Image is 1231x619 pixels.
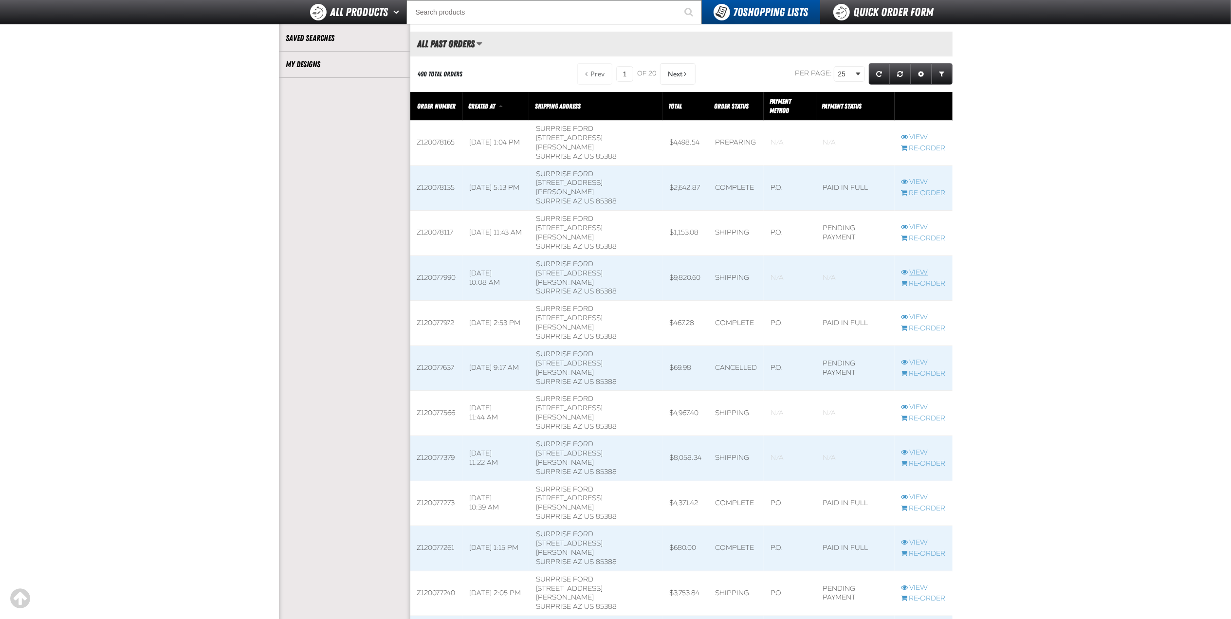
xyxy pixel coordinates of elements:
[469,102,497,110] a: Created At
[662,255,708,301] td: $9,820.60
[463,255,530,301] td: [DATE] 10:08 AM
[662,301,708,346] td: $467.28
[536,485,593,493] span: Surprise Ford
[816,211,895,256] td: Pending payment
[410,526,463,571] td: Z120077261
[410,165,463,211] td: Z120078135
[536,197,571,205] span: SURPRISE
[536,494,603,511] span: [STREET_ADDRESS][PERSON_NAME]
[714,102,749,110] span: Order Status
[463,211,530,256] td: [DATE] 11:43 AM
[816,481,895,526] td: Paid in full
[536,125,593,133] span: Surprise Ford
[536,422,571,431] span: SURPRISE
[536,602,571,611] span: SURPRISE
[816,301,895,346] td: Paid in full
[573,378,582,386] span: AZ
[596,468,617,476] bdo: 85388
[637,70,656,78] span: of 20
[536,584,603,602] span: [STREET_ADDRESS][PERSON_NAME]
[596,332,617,341] bdo: 85388
[596,287,617,295] bdo: 85388
[795,70,832,78] span: Per page:
[410,436,463,481] td: Z120077379
[596,197,617,205] bdo: 85388
[764,255,816,301] td: Blank
[822,102,862,110] span: Payment Status
[901,234,946,243] a: Re-Order Z120078117 order
[463,121,530,166] td: [DATE] 1:04 PM
[869,63,890,85] a: Refresh grid action
[536,215,593,223] span: Surprise Ford
[901,358,946,367] a: View Z120077637 order
[901,223,946,232] a: View Z120078117 order
[536,260,593,268] span: Surprise Ford
[596,378,617,386] bdo: 85388
[410,211,463,256] td: Z120078117
[463,571,530,616] td: [DATE] 2:05 PM
[536,350,593,358] span: Surprise Ford
[536,269,603,287] span: [STREET_ADDRESS][PERSON_NAME]
[708,436,764,481] td: Shipping
[901,189,946,198] a: Re-Order Z120078135 order
[584,287,594,295] span: US
[838,69,854,79] span: 25
[584,558,594,566] span: US
[816,391,895,436] td: Blank
[536,224,603,241] span: [STREET_ADDRESS][PERSON_NAME]
[573,197,582,205] span: AZ
[10,588,31,609] div: Scroll to the top
[536,332,571,341] span: SURPRISE
[662,436,708,481] td: $8,058.34
[463,165,530,211] td: [DATE] 5:13 PM
[573,242,582,251] span: AZ
[901,493,946,502] a: View Z120077273 order
[662,526,708,571] td: $680.00
[536,512,571,521] span: SURPRISE
[901,133,946,142] a: View Z120078165 order
[463,346,530,391] td: [DATE] 9:17 AM
[901,403,946,412] a: View Z120077566 order
[536,558,571,566] span: SURPRISE
[331,3,388,21] span: All Products
[662,391,708,436] td: $4,967.40
[573,332,582,341] span: AZ
[535,102,581,110] span: Shipping Address
[708,391,764,436] td: Shipping
[616,66,633,82] input: Current page number
[410,346,463,391] td: Z120077637
[536,404,603,421] span: [STREET_ADDRESS][PERSON_NAME]
[536,134,603,151] span: [STREET_ADDRESS][PERSON_NAME]
[536,468,571,476] span: SURPRISE
[596,512,617,521] bdo: 85388
[668,102,682,110] a: Total
[901,549,946,559] a: Re-Order Z120077261 order
[584,378,594,386] span: US
[573,602,582,611] span: AZ
[536,359,603,377] span: [STREET_ADDRESS][PERSON_NAME]
[573,468,582,476] span: AZ
[584,152,594,161] span: US
[410,255,463,301] td: Z120077990
[573,287,582,295] span: AZ
[708,165,764,211] td: Complete
[708,346,764,391] td: Cancelled
[816,571,895,616] td: Pending payment
[764,391,816,436] td: Blank
[901,268,946,277] a: View Z120077990 order
[816,526,895,571] td: Paid in full
[660,63,696,85] button: Next Page
[764,121,816,166] td: Blank
[901,414,946,423] a: Re-Order Z120077566 order
[286,33,403,44] a: Saved Searches
[536,242,571,251] span: SURPRISE
[890,63,911,85] a: Reset grid action
[901,459,946,469] a: Re-Order Z120077379 order
[584,468,594,476] span: US
[410,481,463,526] td: Z120077273
[469,102,496,110] span: Created At
[770,97,791,114] span: Payment Method
[536,287,571,295] span: SURPRISE
[418,102,456,110] a: Order Number
[708,481,764,526] td: Complete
